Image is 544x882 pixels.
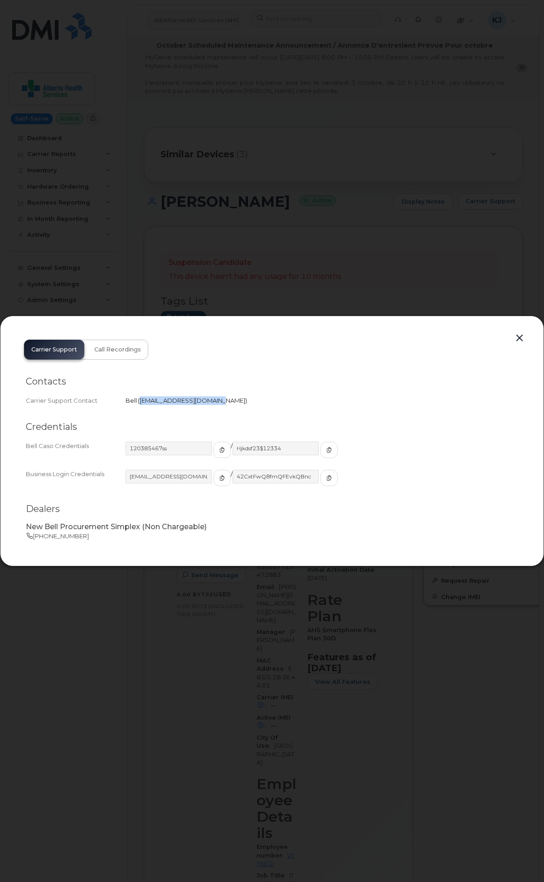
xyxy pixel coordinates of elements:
div: / [126,442,518,466]
span: Call Recordings [94,346,141,353]
div: / [126,470,518,494]
h2: Dealers [26,503,518,515]
p: New Bell Procurement Simplex (Non Chargeable) [26,522,518,532]
button: copy to clipboard [321,470,338,486]
p: [PHONE_NUMBER] [26,532,518,541]
h2: Credentials [26,421,518,433]
button: copy to clipboard [321,442,338,458]
h2: Contacts [26,376,518,387]
span: Bell [126,397,137,404]
span: [EMAIL_ADDRESS][DOMAIN_NAME] [140,397,245,404]
button: copy to clipboard [214,442,231,458]
button: copy to clipboard [214,470,231,486]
